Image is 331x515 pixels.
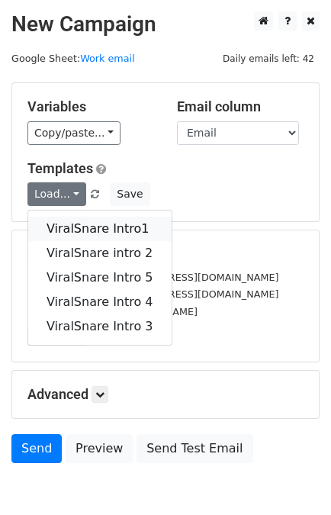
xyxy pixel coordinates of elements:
[28,241,172,266] a: ViralSnare intro 2
[27,182,86,206] a: Load...
[28,217,172,241] a: ViralSnare Intro1
[177,98,304,115] h5: Email column
[28,290,172,314] a: ViralSnare Intro 4
[110,182,149,206] button: Save
[255,442,331,515] iframe: Chat Widget
[80,53,135,64] a: Work email
[27,386,304,403] h5: Advanced
[27,98,154,115] h5: Variables
[27,306,198,317] small: [EMAIL_ADDRESS][DOMAIN_NAME]
[28,266,172,290] a: ViralSnare Intro 5
[27,121,121,145] a: Copy/paste...
[11,434,62,463] a: Send
[66,434,133,463] a: Preview
[27,160,93,176] a: Templates
[137,434,252,463] a: Send Test Email
[11,53,135,64] small: Google Sheet:
[11,11,320,37] h2: New Campaign
[217,50,320,67] span: Daily emails left: 42
[217,53,320,64] a: Daily emails left: 42
[28,314,172,339] a: ViralSnare Intro 3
